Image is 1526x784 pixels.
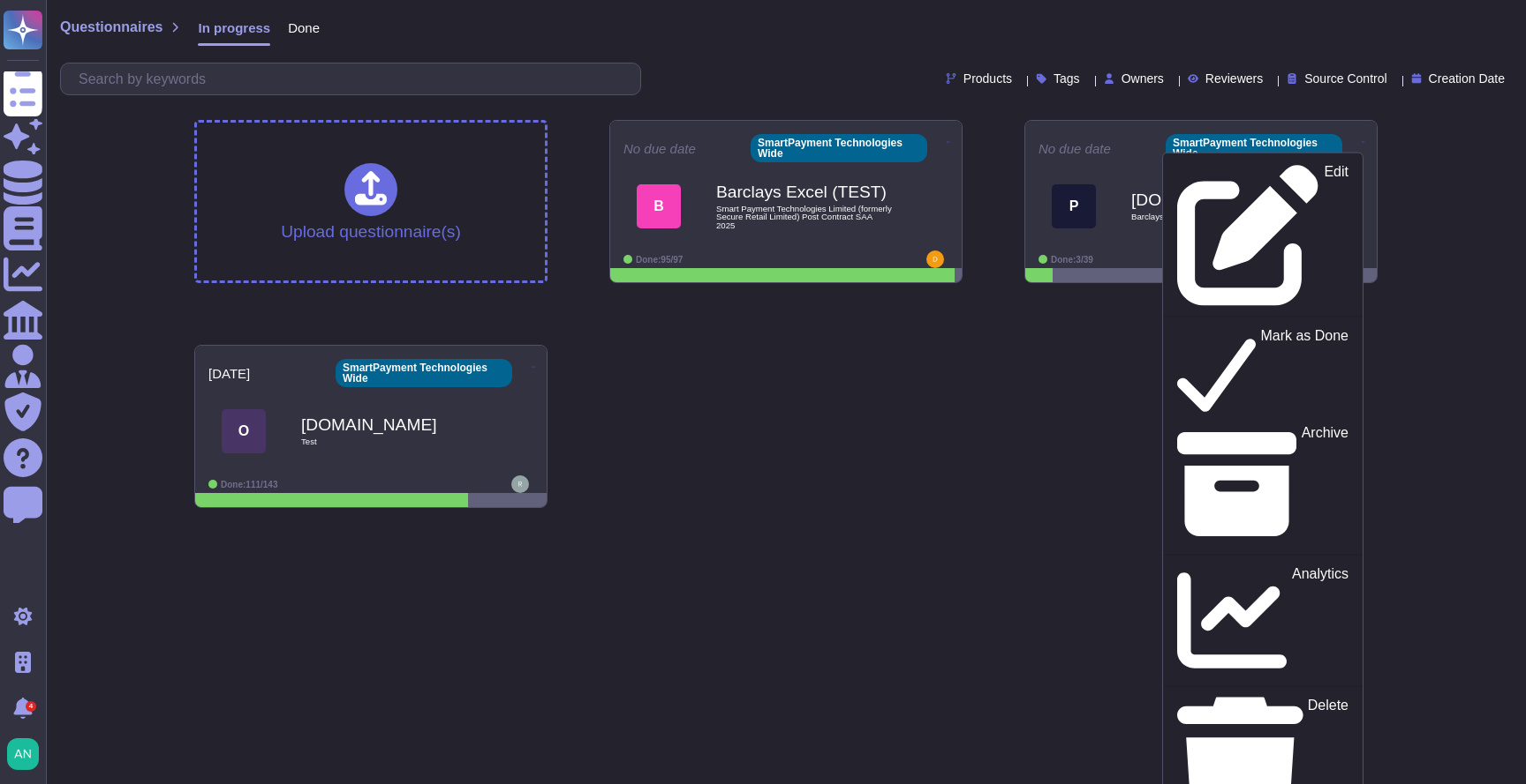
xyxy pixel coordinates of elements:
[301,437,478,446] span: Test
[636,255,683,265] span: Done: 95/97
[1039,142,1111,155] span: No due date
[1304,72,1386,85] span: Source Control
[751,134,927,162] div: SmartPayment Technologies Wide
[1163,562,1363,679] a: Analytics
[7,738,39,770] img: user
[716,205,893,230] span: Smart Payment Technologies Limited (formerly Secure Retail Limited) Post Contract SAA 2025
[1324,165,1348,306] p: Edit
[198,21,270,34] span: In progress
[716,183,893,200] b: Barclays Excel (TEST)
[1052,184,1096,228] div: P
[963,72,1012,85] span: Products
[1292,566,1348,676] p: Analytics
[637,184,681,228] div: B
[1260,328,1348,417] p: Mark as Done
[336,359,512,387] div: SmartPayment Technologies Wide
[4,735,51,773] button: user
[511,475,529,493] img: user
[70,63,640,94] input: Search by keywords
[1054,72,1080,85] span: Tags
[1131,213,1308,221] span: Barclays 2025
[926,250,944,268] img: user
[26,701,36,712] div: 4
[623,142,696,155] span: No due date
[288,21,320,34] span: Done
[1163,324,1363,421] a: Mark as Done
[1166,134,1342,162] div: SmartPayment Technologies Wide
[301,416,478,433] b: [DOMAIN_NAME]
[222,409,266,453] div: O
[1163,161,1363,310] a: Edit
[1302,425,1348,543] p: Archive
[1163,421,1363,547] a: Archive
[208,367,250,380] span: [DATE]
[281,163,461,240] div: Upload questionnaire(s)
[1205,72,1263,85] span: Reviewers
[1429,72,1505,85] span: Creation Date
[60,20,162,34] span: Questionnaires
[1051,255,1093,265] span: Done: 3/39
[1131,191,1308,208] b: [DOMAIN_NAME]
[1122,72,1164,85] span: Owners
[221,480,278,489] span: Done: 111/143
